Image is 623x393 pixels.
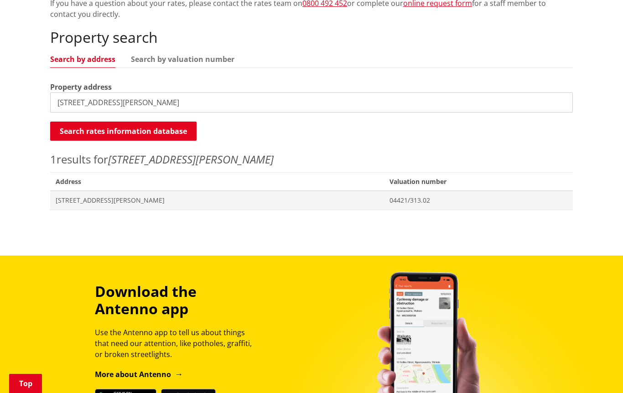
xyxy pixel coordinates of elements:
[95,327,260,360] p: Use the Antenno app to tell us about things that need our attention, like potholes, graffiti, or ...
[50,29,573,46] h2: Property search
[56,196,379,205] span: [STREET_ADDRESS][PERSON_NAME]
[50,82,112,92] label: Property address
[50,172,384,191] span: Address
[131,56,234,63] a: Search by valuation number
[50,152,57,167] span: 1
[9,374,42,393] a: Top
[95,283,260,318] h3: Download the Antenno app
[50,151,573,168] p: results for
[50,56,115,63] a: Search by address
[389,196,567,205] span: 04421/313.02
[50,122,197,141] button: Search rates information database
[384,172,573,191] span: Valuation number
[108,152,274,167] em: [STREET_ADDRESS][PERSON_NAME]
[50,92,573,112] input: e.g. Duke Street NGARUAWAHIA
[95,369,183,379] a: More about Antenno
[50,191,573,209] a: [STREET_ADDRESS][PERSON_NAME] 04421/313.02
[581,355,614,388] iframe: Messenger Launcher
